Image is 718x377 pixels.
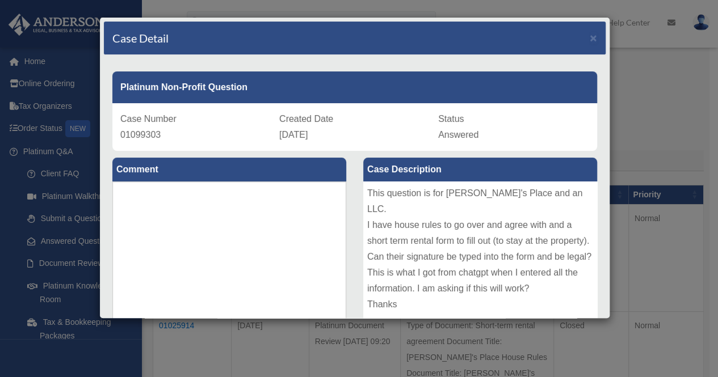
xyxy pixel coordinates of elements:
span: Created Date [279,114,333,124]
h4: Case Detail [112,30,169,46]
label: Comment [112,158,346,181]
span: Case Number [120,114,177,124]
span: Answered [438,130,478,139]
label: Case Description [363,158,597,181]
span: 01099303 [120,130,161,139]
div: Platinum Non-Profit Question [112,71,597,103]
button: Close [590,32,597,44]
span: Status [438,114,464,124]
div: This question is for [PERSON_NAME]'s Place and an LLC. I have house rules to go over and agree wi... [363,181,597,351]
span: [DATE] [279,130,308,139]
span: × [590,31,597,44]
